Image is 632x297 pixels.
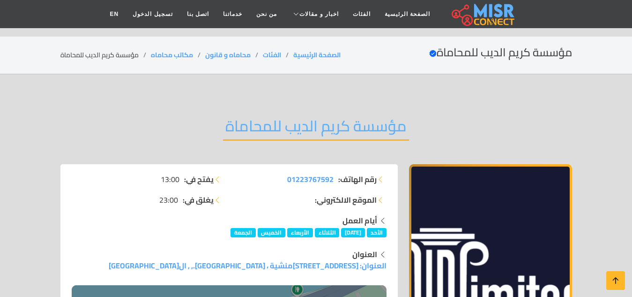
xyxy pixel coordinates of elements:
h2: مؤسسة كريم الديب للمحاماة [223,117,409,141]
a: اخبار و مقالات [284,5,346,23]
span: الثلاثاء [315,228,340,237]
a: EN [103,5,126,23]
strong: العنوان [352,247,377,261]
strong: يغلق في: [183,194,214,206]
span: 01223767592 [287,172,334,186]
strong: رقم الهاتف: [338,174,377,185]
a: الصفحة الرئيسية [378,5,437,23]
a: مكاتب محاماه [151,49,193,61]
h2: مؤسسة كريم الديب للمحاماة [429,46,572,60]
strong: يفتح في: [184,174,214,185]
span: الأحد [367,228,387,237]
svg: Verified account [429,50,437,57]
span: [DATE] [341,228,365,237]
strong: أيام العمل [342,213,377,228]
a: الفئات [346,5,378,23]
li: مؤسسة كريم الديب للمحاماة [60,50,151,60]
span: اخبار و مقالات [299,10,339,18]
a: من نحن [249,5,284,23]
span: الجمعة [230,228,256,237]
strong: الموقع الالكتروني: [315,194,377,206]
span: 23:00 [159,194,178,206]
a: 01223767592 [287,174,334,185]
a: اتصل بنا [180,5,216,23]
a: الصفحة الرئيسية [293,49,341,61]
span: 13:00 [161,174,179,185]
a: محاماه و قانون [205,49,251,61]
span: الأربعاء [287,228,313,237]
span: الخميس [258,228,286,237]
a: الفئات [263,49,281,61]
img: main.misr_connect [452,2,514,26]
a: تسجيل الدخول [126,5,179,23]
a: خدماتنا [216,5,249,23]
